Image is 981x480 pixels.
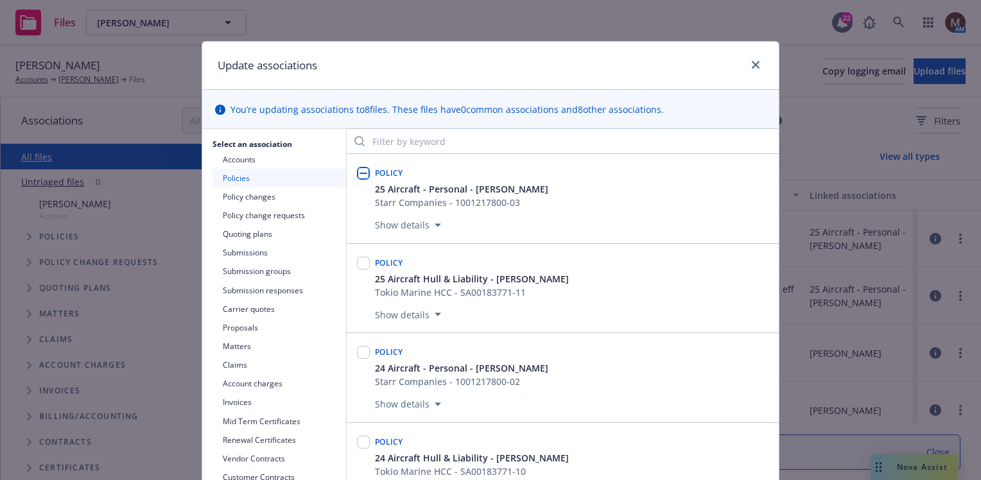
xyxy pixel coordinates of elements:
button: Show details [370,218,446,233]
div: Starr Companies - 1001217800-03 [375,196,548,209]
input: Filter by keyword [347,128,779,154]
span: Policy [375,436,403,447]
button: Claims [213,356,346,374]
button: Carrier quotes [213,300,346,318]
button: Policies [213,169,346,187]
div: Tokio Marine HCC - SA00183771-11 [375,286,569,299]
button: Accounts [213,150,346,169]
span: Policy [375,347,403,357]
button: Matters [213,337,346,356]
span: You’re updating associations to 8 files. These files have 0 common associations and 8 other assoc... [230,103,664,116]
h2: Select an association [202,139,346,150]
button: Submission groups [213,262,346,280]
button: Invoices [213,393,346,411]
button: Vendor Contracts [213,449,346,468]
button: 25 Aircraft Hull & Liability - [PERSON_NAME] [375,272,569,286]
button: Submissions [213,243,346,262]
button: Show details [370,307,446,322]
span: Policy [375,167,403,178]
a: close [748,57,763,73]
button: 24 Aircraft Hull & Liability - [PERSON_NAME] [375,451,569,465]
button: Renewal Certificates [213,431,346,449]
button: Policy change requests [213,206,346,225]
button: Quoting plans [213,225,346,243]
div: Tokio Marine HCC - SA00183771-10 [375,465,569,478]
button: Account charges [213,374,346,393]
h1: Update associations [218,57,317,74]
button: Policy changes [213,187,346,206]
span: Policy [375,257,403,268]
button: Submission responses [213,281,346,300]
button: 24 Aircraft - Personal - [PERSON_NAME] [375,361,548,375]
div: Starr Companies - 1001217800-02 [375,375,548,388]
button: Mid Term Certificates [213,412,346,431]
button: Proposals [213,318,346,337]
button: Show details [370,397,446,412]
button: 25 Aircraft - Personal - [PERSON_NAME] [375,182,548,196]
